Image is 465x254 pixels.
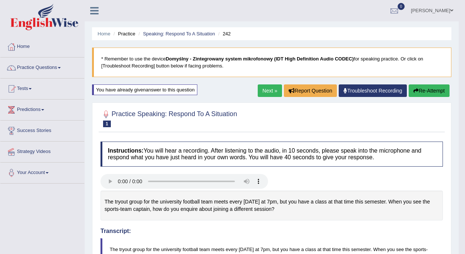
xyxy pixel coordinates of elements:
button: Report Question [284,84,337,97]
a: Home [0,36,84,55]
a: Next » [258,84,282,97]
span: 1 [103,121,111,127]
a: Your Account [0,163,84,181]
a: Troubleshoot Recording [339,84,407,97]
a: Success Stories [0,121,84,139]
a: Strategy Videos [0,142,84,160]
a: Speaking: Respond To A Situation [143,31,215,36]
div: You have already given answer to this question [92,84,197,95]
b: Domyślny - Zintegrowany system mikrofonowy (IDT High Definition Audio CODEC) [166,56,354,62]
span: 0 [398,3,405,10]
button: Re-Attempt [409,84,450,97]
h2: Practice Speaking: Respond To A Situation [101,109,237,127]
h4: You will hear a recording. After listening to the audio, in 10 seconds, please speak into the mic... [101,142,443,166]
blockquote: * Remember to use the device for speaking practice. Or click on [Troubleshoot Recording] button b... [92,48,451,77]
a: Predictions [0,100,84,118]
a: Tests [0,79,84,97]
b: Instructions: [108,147,144,154]
div: The tryout group for the university football team meets every [DATE] at 7pm, but you have a class... [101,191,443,220]
li: Practice [112,30,135,37]
a: Practice Questions [0,58,84,76]
li: 242 [216,30,231,37]
a: Home [98,31,110,36]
